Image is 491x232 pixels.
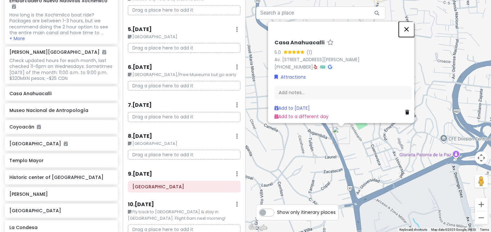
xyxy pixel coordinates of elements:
[128,64,152,71] h6: 6 . [DATE]
[37,125,41,129] i: Added to itinerary
[475,175,488,188] button: Drag Pegman onto the map to open Street View
[274,105,310,111] a: Add to [DATE]
[9,12,113,36] div: How long is the Xochimilco boat ride? Packages are between 1-3 hours, but we recommend doing the ...
[9,58,113,81] div: Check updated hours for each month, last checked 11-6pm on Wednesdays. Sometimes [DATE] of the mo...
[128,112,240,122] p: Drag a place here to add it
[399,21,414,37] button: Close
[64,141,68,146] i: Added to itinerary
[274,56,360,63] a: Av. [STREET_ADDRESS][PERSON_NAME]
[128,150,240,160] p: Drag a place here to add it
[274,39,325,46] h6: Casa Anahuacalli
[405,109,412,116] a: Delete place
[128,26,152,33] h6: 5 . [DATE]
[128,81,240,91] p: Drag a place here to add it
[277,209,336,216] span: Show only itinerary places
[128,171,152,178] h6: 9 . [DATE]
[128,201,154,208] h6: 10 . [DATE]
[256,6,385,19] input: Search a place
[274,113,329,120] a: Add to a different day
[328,65,332,69] i: Google Maps
[274,64,313,70] a: [PHONE_NUMBER]
[128,140,240,147] small: [GEOGRAPHIC_DATA]
[307,49,312,56] div: (1)
[128,43,240,53] p: Drag a place here to add it
[128,34,240,40] small: [GEOGRAPHIC_DATA]
[475,211,488,224] button: Zoom out
[274,39,412,71] div: ·
[274,86,412,99] div: Add notes...
[128,102,152,109] h6: 7 . [DATE]
[9,225,113,230] h6: La Condesa
[9,49,106,55] h6: [PERSON_NAME][GEOGRAPHIC_DATA]
[9,174,113,180] h6: Historic center of [GEOGRAPHIC_DATA]
[274,49,284,56] div: 5.0
[9,141,113,147] h6: [GEOGRAPHIC_DATA]
[274,73,306,81] a: Attractions
[9,36,25,41] button: + More
[9,124,113,130] h6: Coyoacán
[475,151,488,164] button: Map camera controls
[9,91,113,96] h6: Casa Anahuacalli
[128,209,240,222] small: Fly back to [GEOGRAPHIC_DATA] & stay in [GEOGRAPHIC_DATA]. Flight 6am next morning!
[9,158,113,163] h6: Templo Mayor
[475,198,488,211] button: Zoom in
[102,50,106,54] i: Added to itinerary
[327,39,334,46] a: Star place
[9,208,113,214] h6: [GEOGRAPHIC_DATA]
[480,228,489,231] a: Terms (opens in new tab)
[128,72,240,78] small: [GEOGRAPHIC_DATA]/Free Museums but go early
[399,227,427,232] button: Keyboard shortcuts
[132,184,236,190] h6: Puerto Escondido
[9,107,113,113] h6: Museo Nacional de Antropología
[12,4,16,9] i: Added to itinerary
[431,228,476,231] span: Map data ©2025 Google, INEGI
[9,191,113,197] h6: [PERSON_NAME]
[330,124,352,147] div: Casa Anahuacalli
[128,133,152,140] h6: 8 . [DATE]
[247,224,269,232] img: Google
[247,224,269,232] a: Open this area in Google Maps (opens a new window)
[320,65,325,69] i: Tripadvisor
[128,5,240,15] p: Drag a place here to add it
